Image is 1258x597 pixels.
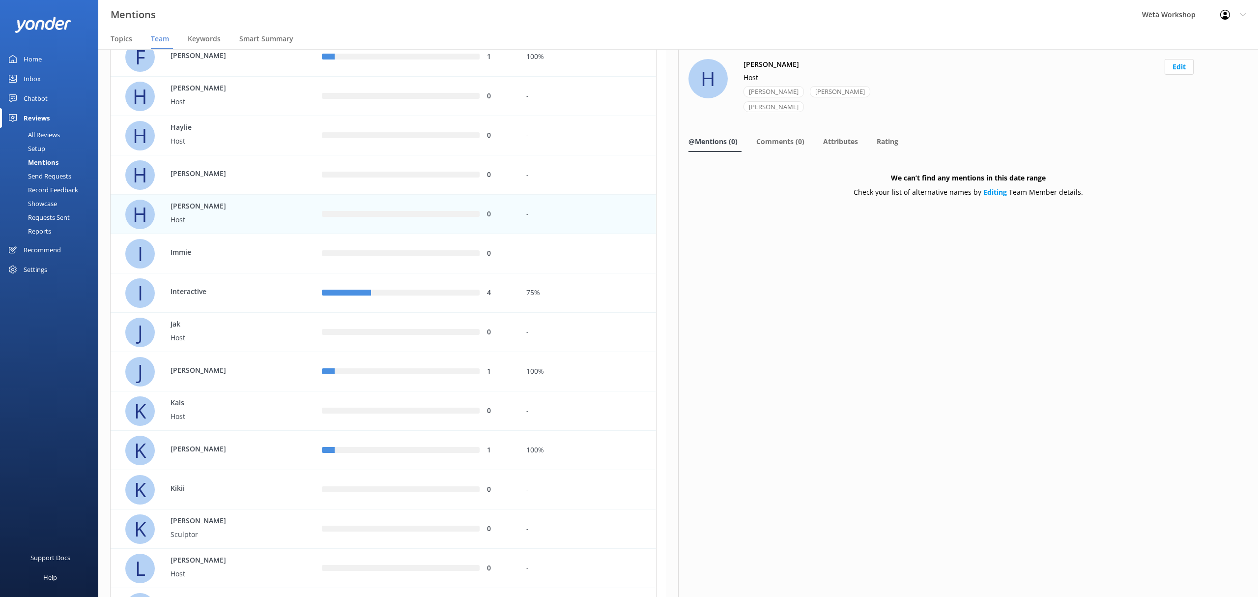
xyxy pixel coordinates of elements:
[110,234,657,273] div: row
[756,137,804,147] span: Comments (0)
[6,169,98,183] a: Send Requests
[171,319,234,330] p: Jak
[6,155,98,169] a: Mentions
[110,273,657,313] div: row
[743,59,799,70] h4: [PERSON_NAME]
[125,475,155,505] div: K
[171,122,234,133] p: Haylie
[111,34,132,44] span: Topics
[487,52,512,62] div: 1
[487,327,512,338] div: 0
[6,169,71,183] div: Send Requests
[487,524,512,535] div: 0
[110,155,657,195] div: row
[171,411,234,422] p: Host
[487,209,512,220] div: 0
[526,327,649,338] div: -
[487,406,512,417] div: 0
[151,34,169,44] span: Team
[125,278,155,308] div: I
[110,37,657,77] div: row
[171,214,234,225] p: Host
[125,160,155,190] div: H
[6,183,78,197] div: Record Feedback
[6,128,98,142] a: All Reviews
[110,195,657,234] div: row
[526,288,649,298] div: 75%
[188,34,221,44] span: Keywords
[171,398,234,409] p: Kais
[125,82,155,111] div: H
[110,431,657,470] div: row
[487,484,512,495] div: 0
[526,52,649,62] div: 100%
[688,137,738,147] span: @Mentions (0)
[110,509,657,549] div: row
[171,83,234,94] p: [PERSON_NAME]
[6,128,60,142] div: All Reviews
[6,142,98,155] a: Setup
[823,137,858,147] span: Attributes
[6,197,98,210] a: Showcase
[111,7,156,23] h3: Mentions
[125,554,155,583] div: L
[526,406,649,417] div: -
[171,483,234,494] p: Kikii
[110,77,657,116] div: row
[171,50,234,61] p: [PERSON_NAME]
[125,200,155,229] div: H
[6,155,58,169] div: Mentions
[171,568,234,579] p: Host
[239,34,293,44] span: Smart Summary
[6,210,70,224] div: Requests Sent
[171,529,234,540] p: Sculptor
[171,444,234,454] p: [PERSON_NAME]
[526,366,649,377] div: 100%
[526,130,649,141] div: -
[43,567,57,587] div: Help
[24,240,61,260] div: Recommend
[24,260,47,279] div: Settings
[743,72,758,83] p: Host
[171,286,234,297] p: Interactive
[526,563,649,574] div: -
[1165,59,1194,75] button: Edit
[24,69,41,89] div: Inbox
[6,224,51,238] div: Reports
[854,187,1083,198] p: Check your list of alternative names by Team Member details.
[24,108,50,128] div: Reviews
[24,89,48,108] div: Chatbot
[15,17,71,33] img: yonder-white-logo.png
[110,313,657,352] div: row
[125,239,155,269] div: I
[487,563,512,574] div: 0
[30,548,70,567] div: Support Docs
[6,224,98,238] a: Reports
[487,91,512,102] div: 0
[526,248,649,259] div: -
[487,248,512,259] div: 0
[110,352,657,391] div: row
[6,197,57,210] div: Showcase
[810,86,870,97] div: [PERSON_NAME]
[743,86,804,97] div: [PERSON_NAME]
[125,396,155,426] div: K
[487,445,512,456] div: 1
[743,101,804,113] div: [PERSON_NAME]
[171,168,234,179] p: [PERSON_NAME]
[125,121,155,150] div: H
[6,210,98,224] a: Requests Sent
[125,436,155,465] div: K
[526,91,649,102] div: -
[110,470,657,509] div: row
[171,365,234,376] p: [PERSON_NAME]
[487,130,512,141] div: 0
[526,484,649,495] div: -
[526,170,649,180] div: -
[6,183,98,197] a: Record Feedback
[125,514,155,544] div: K
[110,391,657,431] div: row
[171,555,234,566] p: [PERSON_NAME]
[877,137,898,147] span: Rating
[526,524,649,535] div: -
